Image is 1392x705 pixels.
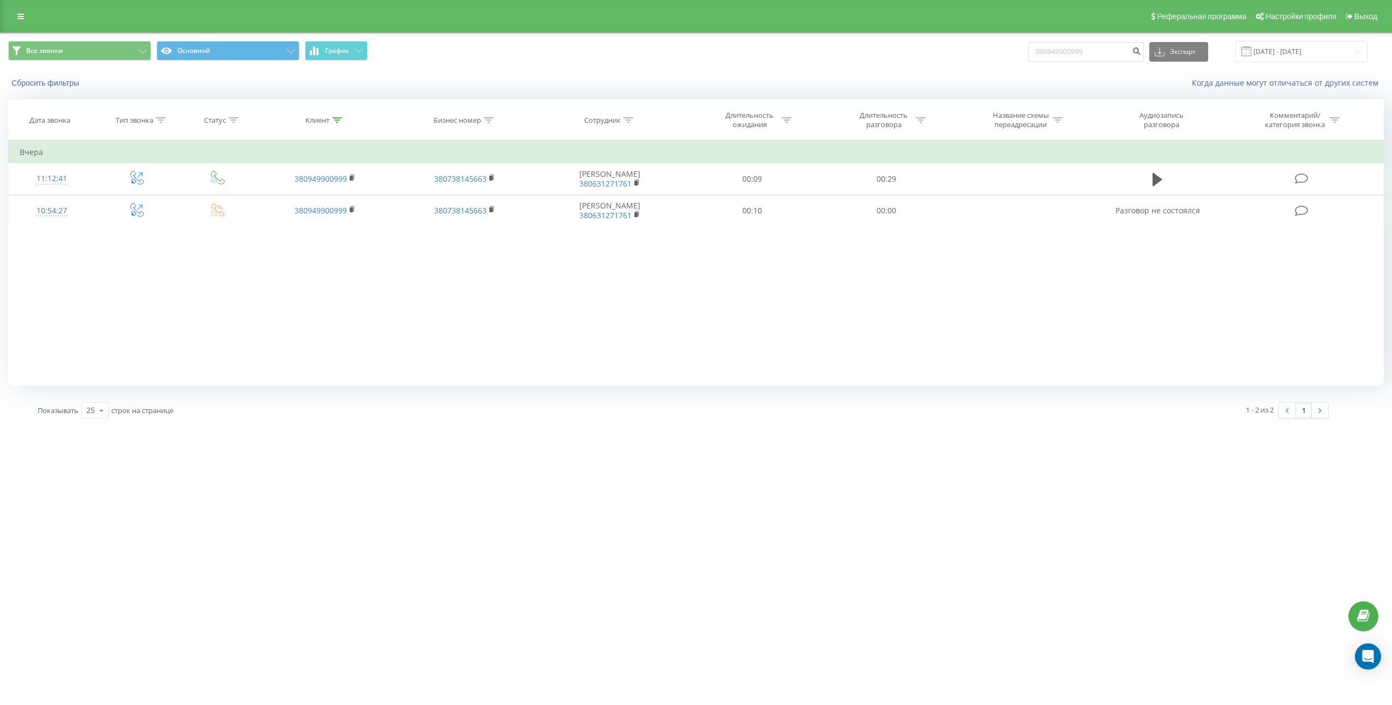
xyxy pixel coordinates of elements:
span: строк на странице [111,405,173,415]
span: Разговор не состоялся [1115,205,1200,216]
span: График [325,47,349,55]
a: 380631271761 [579,178,632,189]
button: Основной [157,41,299,61]
span: Все звонки [26,46,63,55]
button: Экспорт [1149,42,1208,62]
div: Бизнес номер [434,116,481,125]
div: 1 - 2 из 2 [1246,404,1274,415]
a: 1 [1295,403,1312,418]
td: [PERSON_NAME] [535,163,685,195]
button: Все звонки [8,41,151,61]
div: Название схемы переадресации [992,111,1050,129]
div: 11:12:41 [20,168,83,189]
td: [PERSON_NAME] [535,195,685,226]
a: 380738145663 [434,174,487,184]
div: Дата звонка [29,116,70,125]
div: Клиент [305,116,329,125]
a: 380738145663 [434,205,487,216]
span: Выход [1354,12,1377,21]
a: 380949900999 [295,205,347,216]
td: 00:09 [685,163,819,195]
td: Вчера [9,141,1384,163]
div: Тип звонка [116,116,153,125]
td: 00:00 [819,195,953,226]
div: Сотрудник [584,116,621,125]
div: Длительность ожидания [721,111,779,129]
button: Сбросить фильтры [8,78,85,88]
a: 380949900999 [295,174,347,184]
a: Когда данные могут отличаться от других систем [1192,77,1384,88]
div: 25 [86,405,95,416]
div: Длительность разговора [855,111,913,129]
div: Комментарий/категория звонка [1263,111,1327,129]
div: Open Intercom Messenger [1355,643,1381,670]
td: 00:10 [685,195,819,226]
a: 380631271761 [579,210,632,220]
span: Реферальная программа [1157,12,1246,21]
td: 00:29 [819,163,953,195]
div: Аудиозапись разговора [1126,111,1197,129]
button: График [305,41,368,61]
span: Настройки профиля [1265,12,1336,21]
span: Показывать [38,405,79,415]
div: Статус [204,116,226,125]
input: Поиск по номеру [1028,42,1144,62]
div: 10:54:27 [20,200,83,222]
